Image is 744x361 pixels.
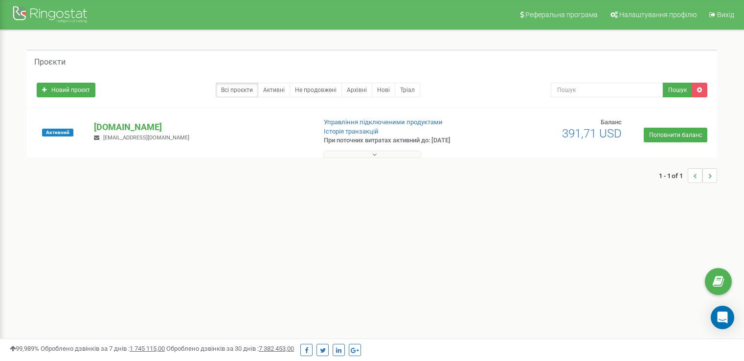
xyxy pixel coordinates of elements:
a: Архівні [341,83,372,97]
u: 1 745 115,00 [130,345,165,352]
span: Реферальна програма [525,11,598,19]
span: 99,989% [10,345,39,352]
a: Поповнити баланс [644,128,707,142]
a: Не продовжені [290,83,342,97]
span: 1 - 1 of 1 [659,168,688,183]
input: Пошук [551,83,663,97]
span: Вихід [717,11,734,19]
u: 7 382 453,00 [259,345,294,352]
a: Тріал [395,83,420,97]
button: Пошук [663,83,692,97]
nav: ... [659,158,717,193]
span: Оброблено дзвінків за 30 днів : [166,345,294,352]
a: Історія транзакцій [324,128,379,135]
a: Нові [372,83,395,97]
p: При поточних витратах активний до: [DATE] [324,136,480,145]
a: Управління підключеними продуктами [324,118,443,126]
div: Open Intercom Messenger [711,306,734,329]
a: Новий проєкт [37,83,95,97]
p: [DOMAIN_NAME] [94,121,308,134]
h5: Проєкти [34,58,66,67]
a: Всі проєкти [216,83,258,97]
span: Налаштування профілю [619,11,697,19]
span: 391,71 USD [562,127,622,140]
span: Баланс [601,118,622,126]
span: Активний [42,129,73,136]
a: Активні [258,83,290,97]
span: Оброблено дзвінків за 7 днів : [41,345,165,352]
span: [EMAIL_ADDRESS][DOMAIN_NAME] [103,135,189,141]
